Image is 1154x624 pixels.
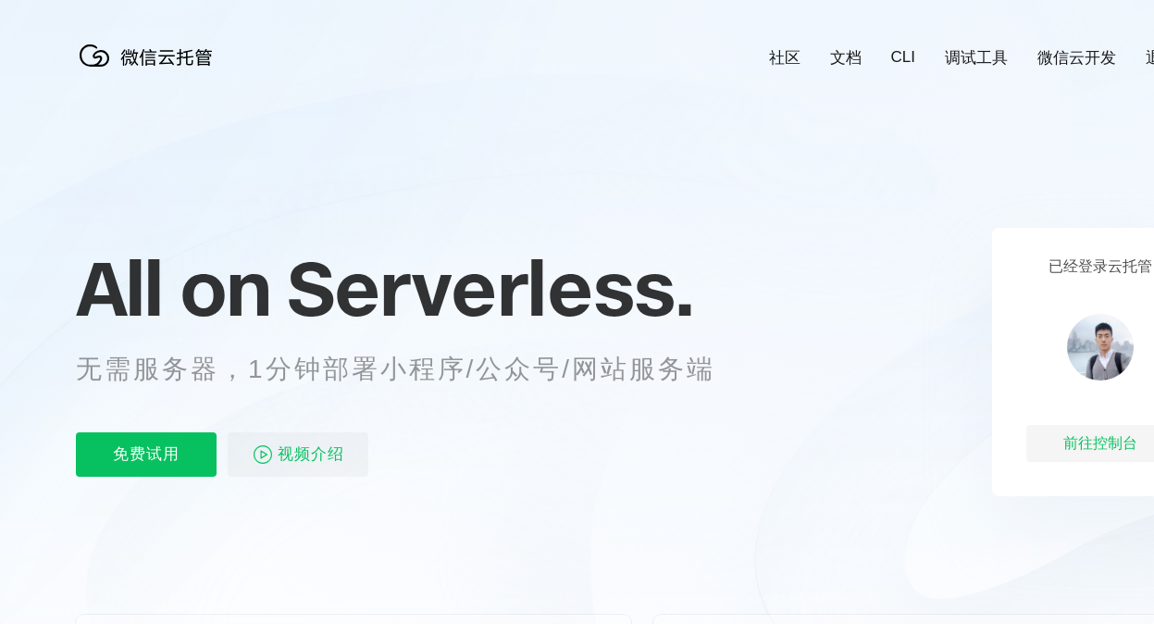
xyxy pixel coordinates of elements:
span: Serverless. [287,242,693,334]
span: 视频介绍 [278,432,344,477]
span: All on [76,242,269,334]
a: CLI [891,48,915,67]
a: 社区 [769,47,800,69]
img: video_play.svg [252,443,274,466]
a: 文档 [830,47,862,69]
p: 已经登录云托管 [1049,257,1152,277]
p: 无需服务器，1分钟部署小程序/公众号/网站服务端 [76,351,750,388]
a: 调试工具 [945,47,1008,69]
img: 微信云托管 [76,37,224,74]
p: 免费试用 [76,432,217,477]
a: 微信云托管 [76,61,224,77]
a: 微信云开发 [1037,47,1116,69]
